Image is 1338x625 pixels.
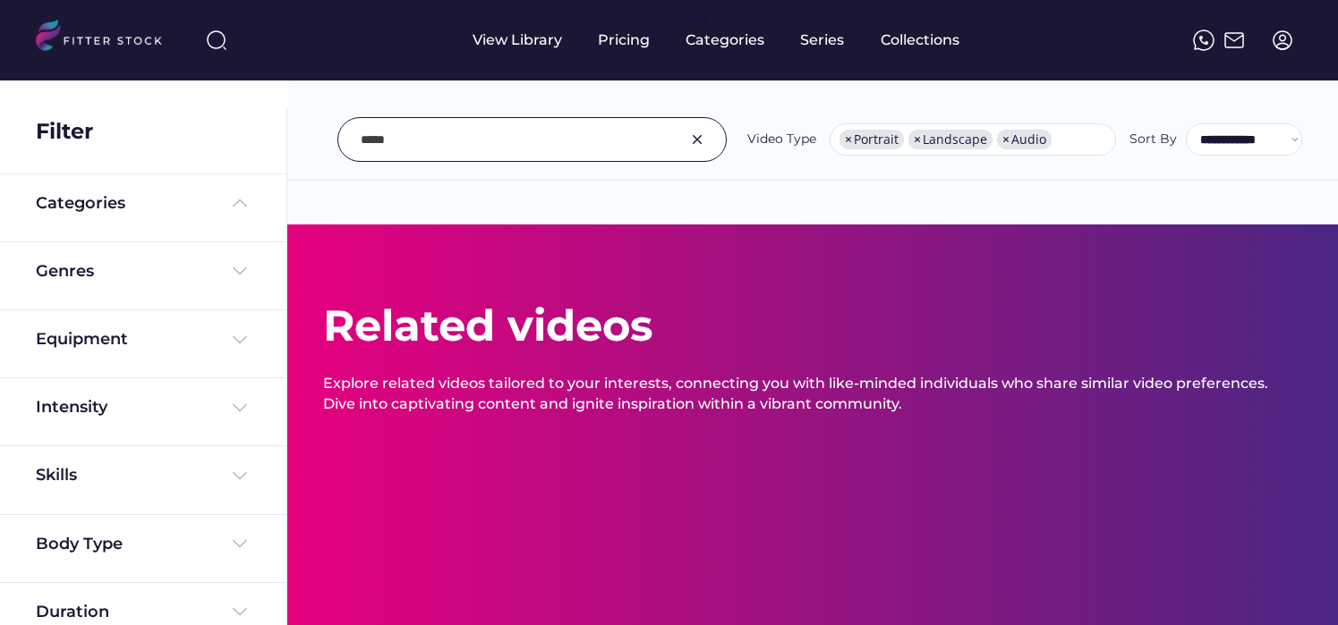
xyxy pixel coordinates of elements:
[36,328,128,351] div: Equipment
[229,192,251,214] img: Frame%20%285%29.svg
[747,131,816,148] div: Video Type
[323,374,1302,414] div: Explore related videos tailored to your interests, connecting you with like-minded individuals wh...
[473,30,562,50] div: View Library
[36,601,109,623] div: Duration
[1129,131,1177,148] div: Sort By
[914,133,921,146] span: ×
[686,9,709,27] div: fvck
[36,20,177,56] img: LOGO.svg
[36,260,94,283] div: Genres
[1272,30,1293,51] img: profile-circle.svg
[229,601,251,622] img: Frame%20%284%29.svg
[36,464,81,486] div: Skills
[908,130,993,149] li: Landscape
[997,130,1052,149] li: Audio
[229,260,251,282] img: Frame%20%284%29.svg
[36,116,93,147] div: Filter
[36,396,107,418] div: Intensity
[229,465,251,486] img: Frame%20%284%29.svg
[800,30,845,50] div: Series
[206,30,227,51] img: search-normal%203.svg
[845,133,852,146] span: ×
[229,329,251,351] img: Frame%20%284%29.svg
[686,30,764,50] div: Categories
[598,30,650,50] div: Pricing
[1002,133,1010,146] span: ×
[229,397,251,418] img: Frame%20%284%29.svg
[1193,30,1214,51] img: meteor-icons_whatsapp%20%281%29.svg
[839,130,904,149] li: Portrait
[36,533,123,555] div: Body Type
[881,30,959,50] div: Collections
[1223,30,1245,51] img: Frame%2051.svg
[323,296,652,356] div: Related videos
[229,533,251,554] img: Frame%20%284%29.svg
[36,192,125,215] div: Categories
[686,129,708,150] img: Group%201000002326.svg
